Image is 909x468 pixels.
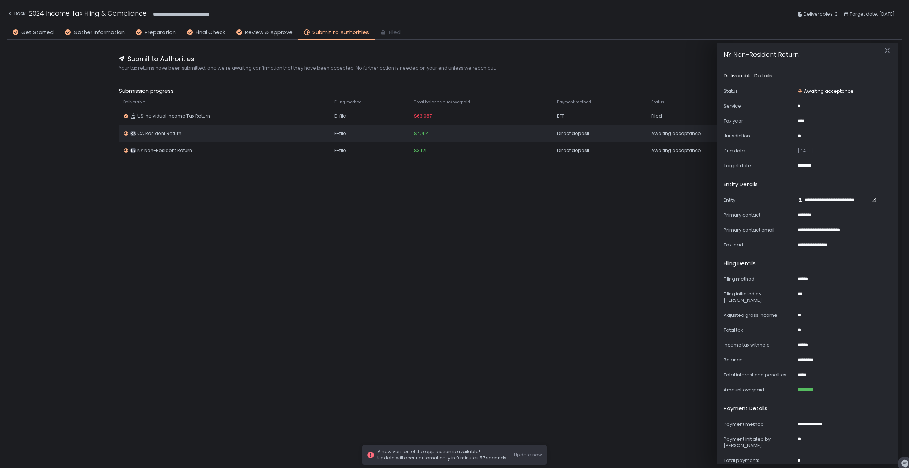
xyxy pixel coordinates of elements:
[7,9,26,20] button: Back
[21,28,54,37] span: Get Started
[196,28,225,37] span: Final Check
[724,41,799,59] h1: NY Non-Resident Return
[798,88,854,94] div: Awaiting acceptance
[724,291,795,304] div: Filing initiated by [PERSON_NAME]
[389,28,401,37] span: Filed
[724,103,795,109] div: Service
[724,327,795,333] div: Total tax
[514,452,542,458] button: Update now
[557,113,564,119] span: EFT
[245,28,293,37] span: Review & Approve
[804,10,838,18] span: Deliverables: 3
[850,10,895,18] span: Target date: [DATE]
[724,260,756,268] h2: Filing details
[557,130,589,137] span: Direct deposit
[724,372,795,378] div: Total interest and penalties
[724,342,795,348] div: Income tax withheld
[414,147,426,154] span: $3,121
[724,387,795,393] div: Amount overpaid
[724,133,795,139] div: Jurisdiction
[334,99,362,105] span: Filing method
[557,99,591,105] span: Payment method
[651,99,664,105] span: Status
[145,28,176,37] span: Preparation
[798,148,813,154] span: [DATE]
[334,147,405,154] div: E-file
[123,99,145,105] span: Deliverable
[724,357,795,363] div: Balance
[724,242,795,248] div: Tax lead
[137,113,210,119] span: US Individual Income Tax Return
[131,131,136,136] text: CA
[724,227,795,233] div: Primary contact email
[724,180,758,189] h2: Entity details
[724,436,795,449] div: Payment initiated by [PERSON_NAME]
[312,28,369,37] span: Submit to Authorities
[724,197,795,203] div: Entity
[724,88,795,94] div: Status
[119,65,790,71] span: Your tax returns have been submitted, and we're awaiting confirmation that they have been accepte...
[724,457,795,464] div: Total payments
[724,404,767,413] h2: Payment details
[414,99,470,105] span: Total balance due/overpaid
[724,72,772,80] h2: Deliverable details
[377,448,506,461] span: A new version of the application is available! Update will occur automatically in 9 minutes 57 se...
[724,118,795,124] div: Tax year
[724,421,795,428] div: Payment method
[131,148,135,153] text: NY
[127,54,194,64] span: Submit to Authorities
[7,9,26,18] div: Back
[334,113,405,119] div: E-file
[414,130,429,137] span: $4,414
[137,147,192,154] span: NY Non-Resident Return
[557,147,589,154] span: Direct deposit
[334,130,405,137] div: E-file
[414,113,432,119] span: $63,087
[724,163,795,169] div: Target date
[651,147,772,154] div: Awaiting acceptance
[724,312,795,319] div: Adjusted gross income
[724,212,795,218] div: Primary contact
[724,148,795,154] div: Due date
[137,130,181,137] span: CA Resident Return
[651,130,772,137] div: Awaiting acceptance
[74,28,125,37] span: Gather Information
[724,276,795,282] div: Filing method
[119,87,790,95] span: Submission progress
[29,9,147,18] h1: 2024 Income Tax Filing & Compliance
[651,113,772,119] div: Filed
